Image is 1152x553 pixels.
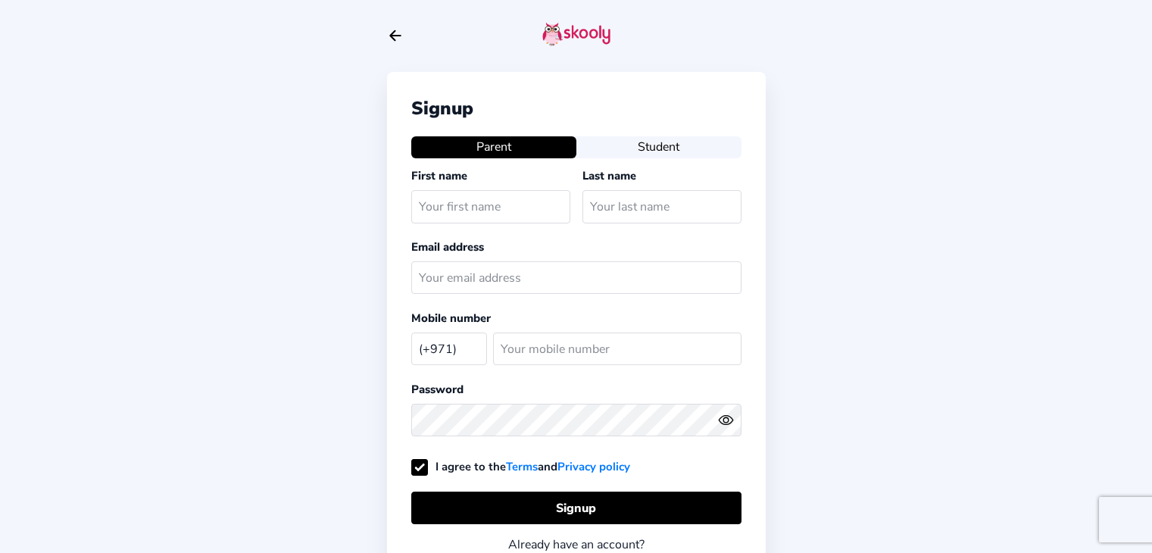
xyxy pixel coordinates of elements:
[576,136,741,158] button: Student
[493,333,741,365] input: Your mobile number
[411,536,741,553] div: Already have an account?
[411,96,741,120] div: Signup
[557,459,630,474] a: Privacy policy
[411,190,570,223] input: Your first name
[411,492,741,524] button: Signup
[718,412,741,428] button: eye outlineeye off outline
[718,412,734,428] ion-icon: eye outline
[582,190,741,223] input: Your last name
[411,261,741,294] input: Your email address
[387,27,404,44] button: arrow back outline
[411,382,464,397] label: Password
[542,22,610,46] img: skooly-logo.png
[582,168,636,183] label: Last name
[411,239,484,255] label: Email address
[411,136,576,158] button: Parent
[411,311,491,326] label: Mobile number
[506,459,538,474] a: Terms
[411,459,630,474] label: I agree to the and
[411,168,467,183] label: First name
